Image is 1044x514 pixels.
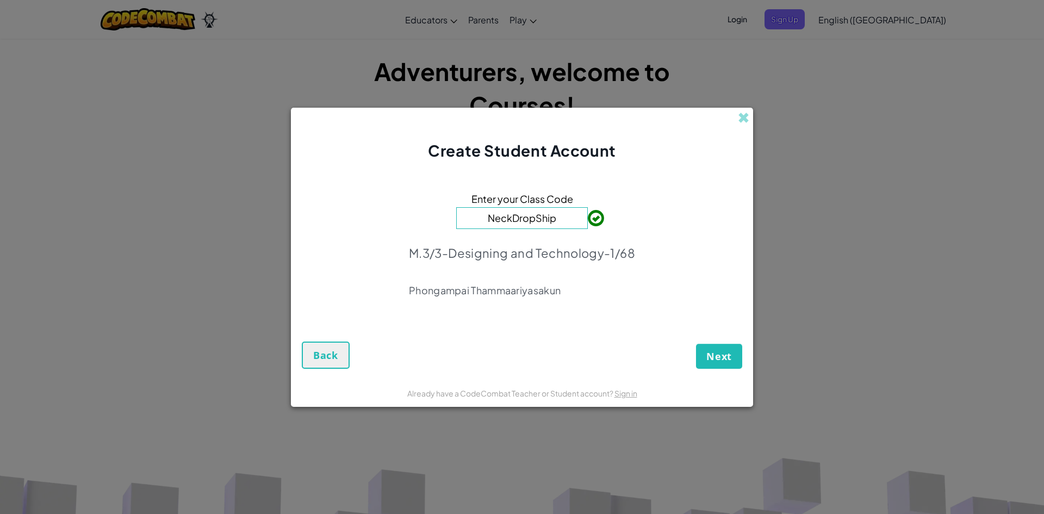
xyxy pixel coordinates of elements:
p: Phongampai Thammaariyasakun [409,284,635,297]
span: Already have a CodeCombat Teacher or Student account? [407,388,614,398]
span: Back [313,349,338,362]
button: Next [696,344,742,369]
span: Create Student Account [428,141,616,160]
button: Back [302,342,350,369]
p: M.3/3-Designing and Technology-1/68 [409,245,635,261]
a: Sign in [614,388,637,398]
span: Enter your Class Code [471,191,573,207]
span: Next [706,350,732,363]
